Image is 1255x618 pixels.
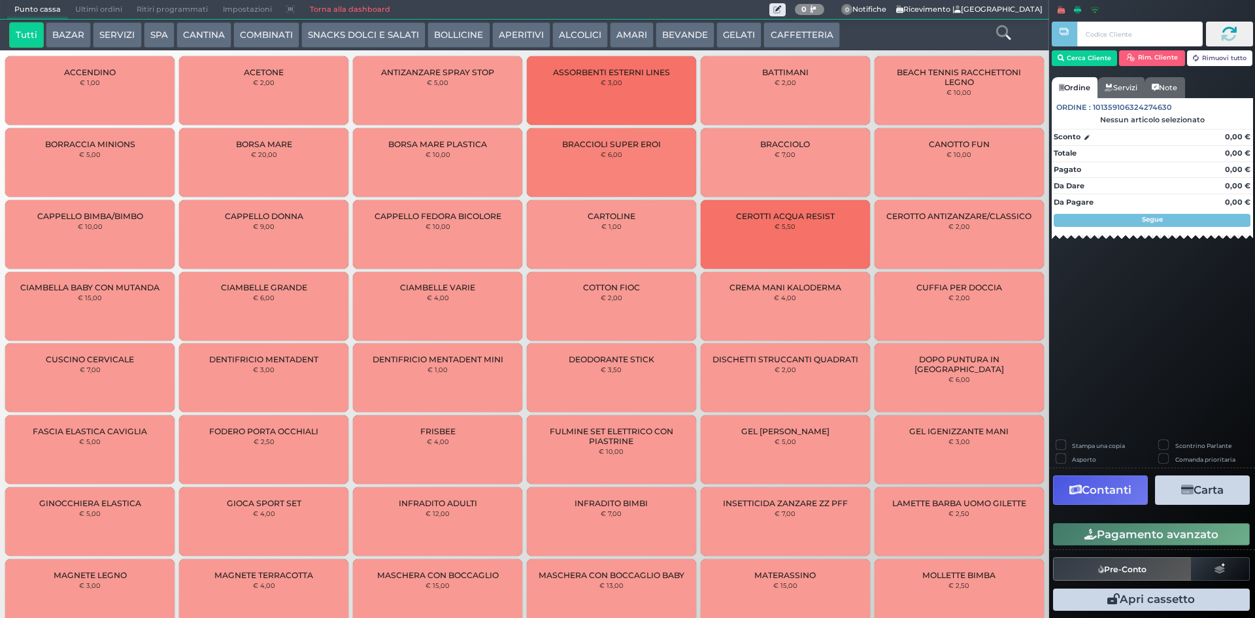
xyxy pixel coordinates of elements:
span: LAMETTE BARBA UOMO GILETTE [892,498,1026,508]
span: DENTIFRICIO MENTADENT [209,354,318,364]
span: 101359106324274630 [1093,102,1172,113]
span: CANOTTO FUN [929,139,990,149]
span: INSETTICIDA ZANZARE ZZ PFF [723,498,848,508]
small: € 4,00 [427,294,449,301]
button: GELATI [716,22,761,48]
small: € 3,00 [948,438,970,445]
span: CIAMBELLA BABY CON MUTANDA [20,283,159,292]
small: € 12,00 [426,509,450,517]
span: CAPPELLO FEDORA BICOLORE [375,211,501,221]
button: BOLLICINE [427,22,490,48]
small: € 3,50 [601,366,622,373]
span: GEL IGENIZZANTE MANI [909,426,1009,436]
small: € 13,00 [599,581,624,589]
span: INFRADITO BIMBI [575,498,648,508]
small: € 7,00 [775,509,795,517]
span: Impostazioni [216,1,279,19]
span: MATERASSINO [754,570,816,580]
small: € 7,00 [775,150,795,158]
small: € 2,00 [775,366,796,373]
label: Asporto [1072,455,1096,464]
span: Ultimi ordini [68,1,129,19]
button: Cerca Cliente [1052,50,1118,66]
label: Stampa una copia [1072,441,1125,450]
span: MASCHERA CON BOCCAGLIO [377,570,499,580]
strong: 0,00 € [1225,165,1250,174]
span: ACETONE [244,67,284,77]
small: € 3,00 [79,581,101,589]
span: Punto cassa [7,1,68,19]
strong: Sconto [1054,131,1080,143]
button: Rim. Cliente [1119,50,1185,66]
button: Pre-Conto [1053,557,1192,581]
span: BORSA MARE [236,139,292,149]
span: COTTON FIOC [583,283,640,292]
span: Ordine : [1056,102,1091,113]
small: € 1,00 [601,222,622,230]
small: € 4,00 [253,581,275,589]
small: € 2,50 [948,581,969,589]
a: Ordine [1052,77,1097,98]
span: DOPO PUNTURA IN [GEOGRAPHIC_DATA] [885,354,1032,374]
small: € 10,00 [426,222,450,230]
small: € 20,00 [251,150,277,158]
small: € 10,00 [426,150,450,158]
button: AMARI [610,22,654,48]
small: € 10,00 [599,447,624,455]
span: MAGNETE LEGNO [54,570,127,580]
button: SNACKS DOLCI E SALATI [301,22,426,48]
a: Torna alla dashboard [302,1,397,19]
span: BEACH TENNIS RACCHETTONI LEGNO [885,67,1032,87]
small: € 2,00 [601,294,622,301]
small: € 5,00 [775,438,796,445]
small: € 1,00 [80,78,100,86]
span: CREMA MANI KALODERMA [729,283,841,292]
span: CEROTTO ANTIZANZARE/CLASSICO [886,211,1031,221]
strong: 0,00 € [1225,181,1250,190]
small: € 10,00 [946,88,971,96]
button: Contanti [1053,475,1148,505]
small: € 7,00 [80,366,101,373]
span: GINOCCHIERA ELASTICA [39,498,141,508]
span: Ritiri programmati [129,1,215,19]
strong: 0,00 € [1225,132,1250,141]
button: SPA [144,22,175,48]
button: BEVANDE [656,22,714,48]
button: Tutti [9,22,44,48]
small: € 5,00 [79,509,101,517]
span: CARTOLINE [588,211,635,221]
b: 0 [801,5,807,14]
strong: 0,00 € [1225,197,1250,207]
small: € 10,00 [946,150,971,158]
button: Pagamento avanzato [1053,523,1250,545]
small: € 6,00 [948,375,970,383]
span: ANTIZANZARE SPRAY STOP [381,67,494,77]
span: ASSORBENTI ESTERNI LINES [553,67,670,77]
span: BRACCIOLO [760,139,810,149]
span: DENTIFRICIO MENTADENT MINI [373,354,503,364]
small: € 4,00 [774,294,796,301]
span: CUSCINO CERVICALE [46,354,134,364]
a: Note [1145,77,1184,98]
strong: Pagato [1054,165,1081,174]
span: GEL [PERSON_NAME] [741,426,829,436]
span: CAPPELLO DONNA [225,211,303,221]
small: € 9,00 [253,222,275,230]
label: Comanda prioritaria [1175,455,1235,464]
button: CAFFETTERIA [763,22,839,48]
small: € 2,00 [948,222,970,230]
span: GIOCA SPORT SET [227,498,301,508]
span: FASCIA ELASTICA CAVIGLIA [33,426,147,436]
strong: Da Pagare [1054,197,1094,207]
span: BRACCIOLI SUPER EROI [562,139,661,149]
small: € 4,00 [427,438,449,445]
button: APERITIVI [492,22,550,48]
span: CIAMBELLE VARIE [400,283,475,292]
strong: Da Dare [1054,181,1084,190]
small: € 15,00 [773,581,797,589]
span: MAGNETE TERRACOTTA [214,570,313,580]
small: € 2,00 [253,78,275,86]
span: FRISBEE [420,426,456,436]
small: € 7,00 [601,509,622,517]
button: Carta [1155,475,1250,505]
